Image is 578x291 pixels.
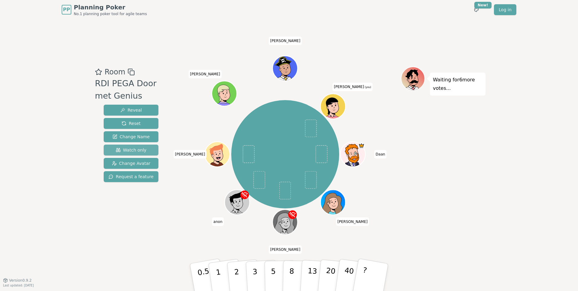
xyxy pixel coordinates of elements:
[112,160,151,166] span: Change Avatar
[471,4,482,15] button: New!
[63,6,70,13] span: PP
[9,278,32,283] span: Version 0.9.2
[494,4,516,15] a: Log in
[374,150,387,159] span: Click to change your name
[116,147,147,153] span: Watch only
[174,150,207,159] span: Click to change your name
[112,134,150,140] span: Change Name
[104,171,158,182] button: Request a feature
[336,217,369,226] span: Click to change your name
[104,158,158,169] button: Change Avatar
[104,105,158,116] button: Reveal
[333,83,373,91] span: Click to change your name
[104,145,158,155] button: Watch only
[95,77,170,102] div: RDI PEGA Door met Genius
[62,3,147,16] a: PPPlanning PokerNo.1 planning poker tool for agile teams
[212,217,224,226] span: Click to change your name
[433,76,482,93] p: Waiting for 6 more votes...
[189,70,222,78] span: Click to change your name
[474,2,492,8] div: New!
[269,37,302,45] span: Click to change your name
[105,67,125,77] span: Room
[3,278,32,283] button: Version0.9.2
[364,86,371,89] span: (you)
[109,174,154,180] span: Request a feature
[74,3,147,11] span: Planning Poker
[95,67,102,77] button: Add as favourite
[104,118,158,129] button: Reset
[74,11,147,16] span: No.1 planning poker tool for agile teams
[3,284,34,287] span: Last updated: [DATE]
[122,120,141,126] span: Reset
[321,94,345,118] button: Click to change your avatar
[269,245,302,254] span: Click to change your name
[359,142,365,149] span: Daan is the host
[104,131,158,142] button: Change Name
[120,107,142,113] span: Reveal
